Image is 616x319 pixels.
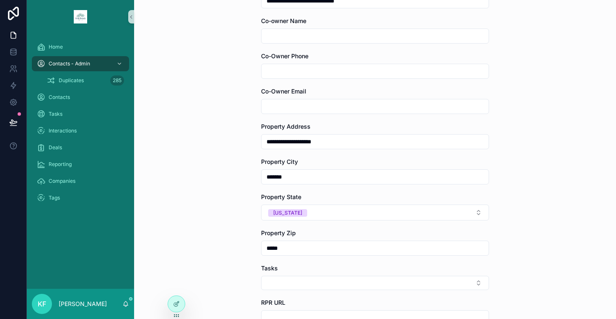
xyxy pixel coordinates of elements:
[49,178,75,184] span: Companies
[49,111,62,117] span: Tasks
[261,17,306,24] span: Co-owner Name
[261,52,308,60] span: Co-Owner Phone
[261,276,489,290] button: Select Button
[261,205,489,220] button: Select Button
[32,106,129,122] a: Tasks
[261,123,311,130] span: Property Address
[261,193,301,200] span: Property State
[49,44,63,50] span: Home
[59,77,84,84] span: Duplicates
[38,299,46,309] span: KF
[49,161,72,168] span: Reporting
[32,157,129,172] a: Reporting
[110,75,124,86] div: 285
[27,34,134,216] div: scrollable content
[42,73,129,88] a: Duplicates285
[49,144,62,151] span: Deals
[32,174,129,189] a: Companies
[49,195,60,201] span: Tags
[59,300,107,308] p: [PERSON_NAME]
[261,88,306,95] span: Co-Owner Email
[32,123,129,138] a: Interactions
[32,190,129,205] a: Tags
[49,94,70,101] span: Contacts
[273,209,302,217] div: [US_STATE]
[74,10,87,23] img: App logo
[261,299,285,306] span: RPR URL
[32,56,129,71] a: Contacts - Admin
[261,158,298,165] span: Property City
[32,140,129,155] a: Deals
[261,229,296,236] span: Property Zip
[32,39,129,54] a: Home
[32,90,129,105] a: Contacts
[49,127,77,134] span: Interactions
[261,265,278,272] span: Tasks
[49,60,90,67] span: Contacts - Admin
